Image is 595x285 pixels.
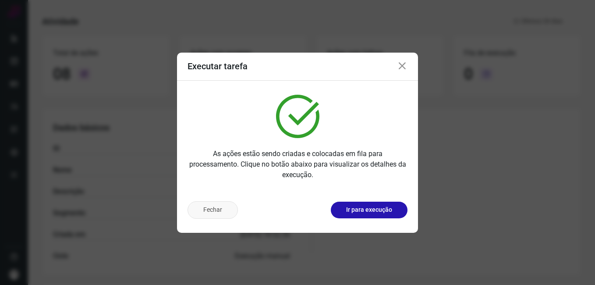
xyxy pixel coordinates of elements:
[188,61,248,71] h3: Executar tarefa
[276,95,319,138] img: verified.svg
[331,202,407,218] button: Ir para execução
[188,201,238,219] button: Fechar
[188,149,407,180] p: As ações estão sendo criadas e colocadas em fila para processamento. Clique no botão abaixo para ...
[346,205,392,214] p: Ir para execução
